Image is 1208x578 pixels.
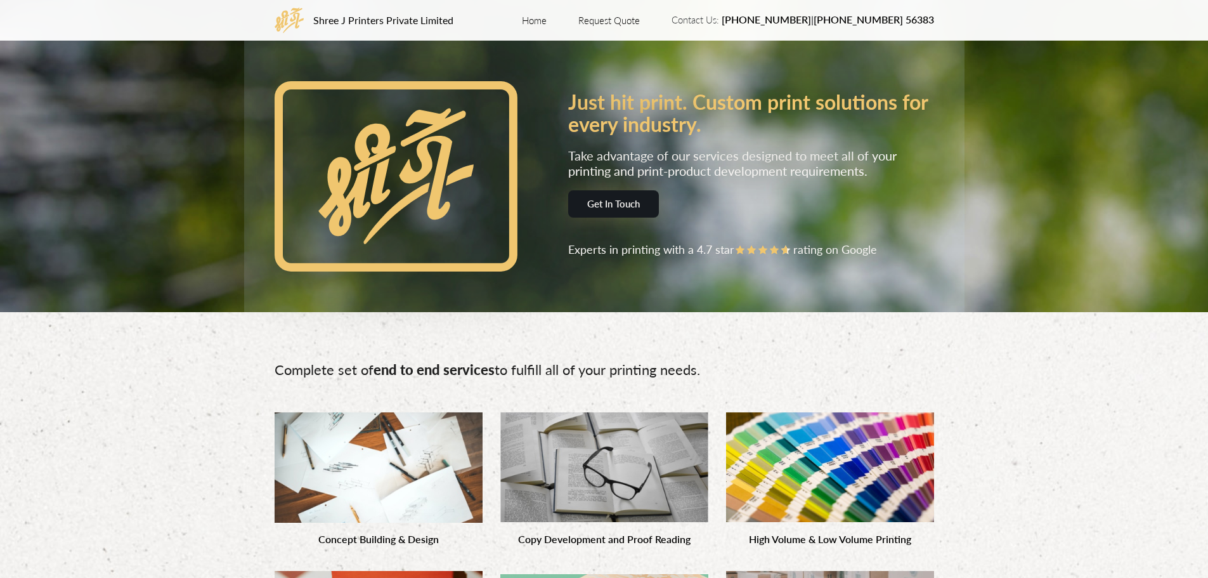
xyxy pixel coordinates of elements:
[568,148,934,178] p: Take advantage of our services designed to meet all of your printing and print-product developmen...
[568,242,934,258] p: Experts in printing with a 4.7 star rating on Google
[726,533,934,551] p: High Volume & Low Volume Printing
[578,14,640,27] a: Request Quote
[568,190,659,218] button: Get In Touch
[500,533,708,551] p: Copy Development and Proof Reading
[522,14,547,27] a: Home
[722,12,811,27] a: [PHONE_NUMBER]
[719,12,934,27] span: |
[672,14,934,27] p: Contact Us:
[373,359,495,379] b: end to end services
[275,360,934,379] h2: Complete set of to fulfill all of your printing needs.
[568,81,934,135] h1: Just hit print. Custom print solutions for every industry.
[814,12,934,27] a: [PHONE_NUMBER] 56383
[275,8,453,33] a: Shree J Printers Private Limited
[275,533,483,551] p: Concept Building & Design
[313,14,453,26] h3: Shree J Printers Private Limited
